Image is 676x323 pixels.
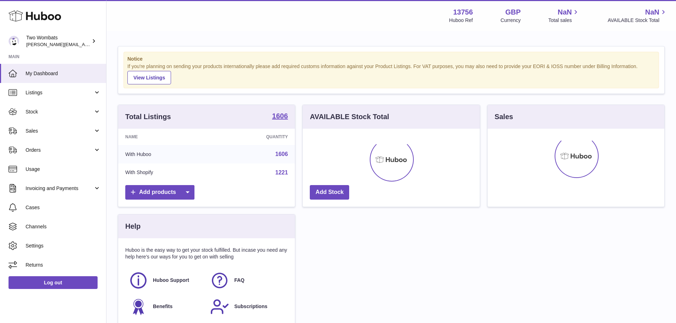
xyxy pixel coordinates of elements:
span: Listings [26,89,93,96]
strong: GBP [505,7,521,17]
a: 1606 [272,112,288,121]
h3: Total Listings [125,112,171,122]
p: Huboo is the easy way to get your stock fulfilled. But incase you need any help here's our ways f... [125,247,288,260]
a: FAQ [210,271,284,290]
a: Add products [125,185,194,200]
div: Currency [501,17,521,24]
td: With Shopify [118,163,214,182]
h3: Help [125,222,141,231]
div: Two Wombats [26,34,90,48]
span: NaN [557,7,572,17]
span: Sales [26,128,93,134]
span: Usage [26,166,101,173]
strong: 13756 [453,7,473,17]
span: Huboo Support [153,277,189,284]
a: 1221 [275,169,288,176]
div: Huboo Ref [449,17,473,24]
strong: 1606 [272,112,288,119]
a: Subscriptions [210,297,284,316]
span: Orders [26,147,93,154]
span: NaN [645,7,659,17]
span: FAQ [234,277,244,284]
span: Settings [26,243,101,249]
span: Returns [26,262,101,268]
a: Benefits [129,297,203,316]
a: View Listings [127,71,171,84]
th: Name [118,129,214,145]
span: Total sales [548,17,580,24]
span: Stock [26,108,93,115]
th: Quantity [214,129,295,145]
a: NaN AVAILABLE Stock Total [608,7,667,24]
a: Add Stock [310,185,349,200]
a: 1606 [275,151,288,157]
span: [PERSON_NAME][EMAIL_ADDRESS][PERSON_NAME][DOMAIN_NAME] [26,41,180,47]
a: NaN Total sales [548,7,580,24]
h3: AVAILABLE Stock Total [310,112,389,122]
a: Log out [9,276,98,289]
span: Channels [26,223,101,230]
strong: Notice [127,56,655,62]
span: Subscriptions [234,303,267,310]
span: Invoicing and Payments [26,185,93,192]
div: If you're planning on sending your products internationally please add required customs informati... [127,63,655,84]
img: adam.randall@twowombats.com [9,36,19,46]
a: Huboo Support [129,271,203,290]
span: Cases [26,204,101,211]
h3: Sales [495,112,513,122]
span: AVAILABLE Stock Total [608,17,667,24]
span: My Dashboard [26,70,101,77]
td: With Huboo [118,145,214,163]
span: Benefits [153,303,172,310]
